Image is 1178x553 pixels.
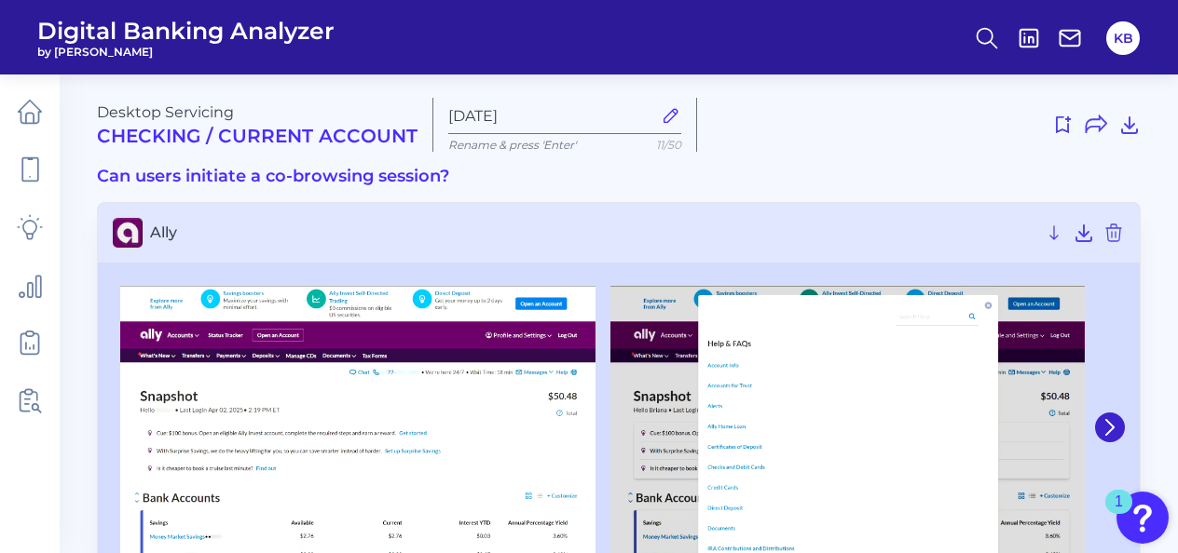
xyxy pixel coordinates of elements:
span: Digital Banking Analyzer [37,17,335,45]
h3: Can users initiate a co-browsing session? [97,167,1141,187]
button: Open Resource Center, 1 new notification [1116,492,1169,544]
p: Rename & press 'Enter' [448,138,681,152]
span: 11/50 [656,138,681,152]
span: Ally [150,223,1035,241]
button: KB [1106,21,1140,55]
div: Desktop Servicing [97,103,418,147]
div: 1 [1115,502,1123,526]
h2: Checking / Current Account [97,125,418,147]
span: by [PERSON_NAME] [37,45,335,59]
